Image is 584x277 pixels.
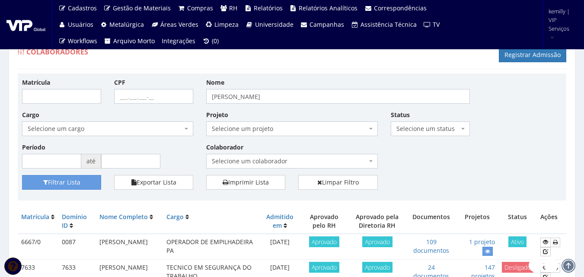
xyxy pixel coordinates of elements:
th: Ações [537,209,566,234]
label: Período [22,143,45,152]
span: Cadastros [68,4,97,12]
th: Status [498,209,537,234]
span: Selecione um status [391,121,470,136]
a: Limpeza [202,16,243,33]
span: Selecione um colaborador [206,154,377,169]
a: Nome Completo [99,213,148,221]
button: Filtrar Lista [22,175,101,190]
span: Selecione um colaborador [212,157,367,166]
a: Integrações [158,33,199,49]
span: até [81,154,101,169]
label: Status [391,111,410,119]
td: [DATE] [259,234,300,260]
span: Aprovado [362,236,393,247]
a: Arquivo Morto [101,33,159,49]
button: Exportar Lista [114,175,193,190]
label: Nome [206,78,224,87]
a: Áreas Verdes [147,16,202,33]
span: (0) [212,37,219,45]
span: Assistência Técnica [361,20,417,29]
input: ___.___.___-__ [114,89,193,104]
a: Campanhas [297,16,348,33]
span: Relatórios Analíticos [299,4,357,12]
span: Áreas Verdes [160,20,198,29]
span: Arquivo Morto [113,37,155,45]
label: Projeto [206,111,228,119]
th: Aprovado pela Diretoria RH [348,209,406,234]
span: Gestão de Materiais [113,4,171,12]
a: TV [420,16,444,33]
a: Domínio ID [62,213,87,229]
span: Desligado [502,262,533,273]
span: TV [433,20,440,29]
img: logo [6,18,45,31]
span: Workflows [68,37,97,45]
label: Cargo [22,111,39,119]
span: Selecione um cargo [28,124,182,133]
span: Compras [187,4,213,12]
span: Integrações [162,37,195,45]
a: Registrar Admissão [499,48,566,62]
a: Metalúrgica [97,16,148,33]
span: Correspondências [374,4,427,12]
a: Workflows [55,33,101,49]
a: Assistência Técnica [348,16,420,33]
a: Matrícula [21,213,49,221]
span: RH [229,4,237,12]
span: Campanhas [310,20,344,29]
label: CPF [114,78,125,87]
span: Universidade [255,20,294,29]
span: Aprovado [309,236,339,247]
a: 1 projeto [469,238,495,246]
span: Selecione um status [396,124,459,133]
span: Ativo [508,236,527,247]
th: Documentos [407,209,456,234]
a: 109 documentos [413,238,449,255]
span: Selecione um cargo [22,121,193,136]
span: Selecione um projeto [206,121,377,136]
a: Universidade [242,16,297,33]
td: 6667/0 [18,234,58,260]
a: Imprimir Lista [206,175,285,190]
label: Matrícula [22,78,50,87]
span: kemilly | VIP Serviços [549,7,573,33]
label: Colaborador [206,143,243,152]
td: 0087 [58,234,96,260]
span: Metalúrgica [109,20,144,29]
a: Usuários [55,16,97,33]
span: Limpeza [214,20,239,29]
a: Admitido em [266,213,294,229]
span: Usuários [68,20,93,29]
th: Aprovado pelo RH [300,209,348,234]
span: Aprovado [309,262,339,273]
span: Relatórios [254,4,283,12]
a: (0) [199,33,222,49]
td: [PERSON_NAME] [96,234,163,260]
th: Projetos [456,209,498,234]
span: Selecione um projeto [212,124,367,133]
span: Colaboradores [26,47,88,57]
a: Cargo [166,213,184,221]
span: Aprovado [362,262,393,273]
a: Limpar Filtro [298,175,377,190]
td: OPERADOR DE EMPILHADEIRA PA [163,234,259,260]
